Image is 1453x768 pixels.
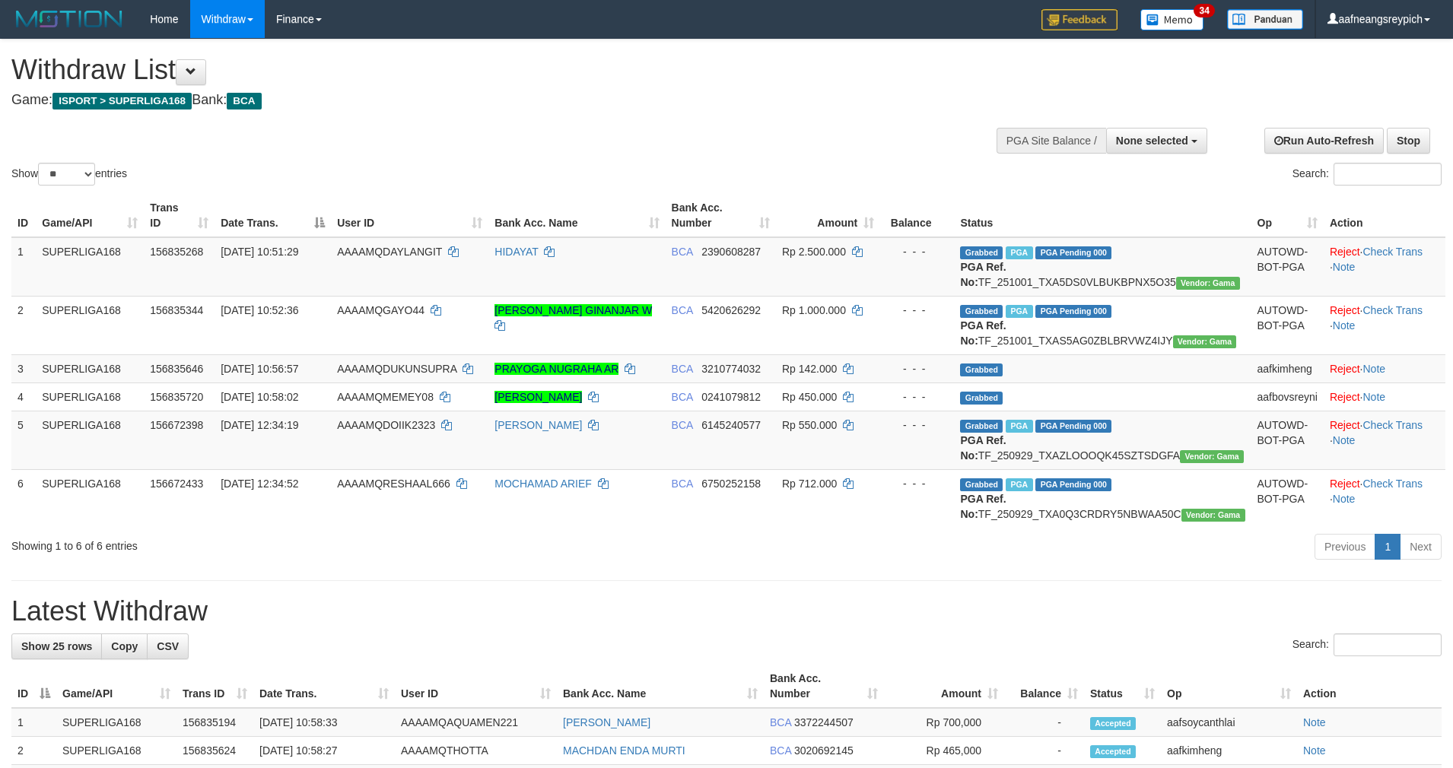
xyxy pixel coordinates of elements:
[1362,478,1423,490] a: Check Trans
[776,194,880,237] th: Amount: activate to sort column ascending
[1324,194,1445,237] th: Action
[886,303,948,318] div: - - -
[1362,304,1423,316] a: Check Trans
[1292,163,1442,186] label: Search:
[1330,246,1360,258] a: Reject
[954,469,1251,528] td: TF_250929_TXA0Q3CRDRY5NBWAA50C
[954,411,1251,469] td: TF_250929_TXAZLOOOQK45SZTSDGFA
[770,744,791,757] span: BCA
[494,246,538,258] a: HIDAYAT
[36,194,144,237] th: Game/API: activate to sort column ascending
[11,469,36,528] td: 6
[221,419,298,431] span: [DATE] 12:34:19
[1292,633,1442,656] label: Search:
[52,93,192,109] span: ISPORT > SUPERLIGA168
[672,391,693,403] span: BCA
[11,411,36,469] td: 5
[176,665,253,708] th: Trans ID: activate to sort column ascending
[954,237,1251,297] td: TF_251001_TXA5DS0VLBUKBPNX5O35
[1387,128,1430,154] a: Stop
[176,737,253,765] td: 156835624
[1035,305,1111,318] span: PGA Pending
[144,194,215,237] th: Trans ID: activate to sort column ascending
[11,382,36,411] td: 4
[782,419,837,431] span: Rp 550.000
[36,237,144,297] td: SUPERLIGA168
[960,319,1006,347] b: PGA Ref. No:
[1251,237,1324,297] td: AUTOWD-BOT-PGA
[337,478,450,490] span: AAAAMQRESHAAL666
[954,194,1251,237] th: Status
[1006,478,1032,491] span: Marked by aafsoycanthlai
[1334,163,1442,186] input: Search:
[36,354,144,382] td: SUPERLIGA168
[1090,745,1136,758] span: Accepted
[1035,478,1111,491] span: PGA Pending
[1324,237,1445,297] td: · ·
[1330,391,1360,403] a: Reject
[1330,363,1360,375] a: Reject
[11,665,56,708] th: ID: activate to sort column descending
[337,363,456,375] span: AAAAMQDUKUNSUPRA
[1227,9,1303,30] img: panduan.png
[1035,420,1111,433] span: PGA Pending
[1004,737,1084,765] td: -
[1333,434,1356,446] a: Note
[563,744,685,757] a: MACHDAN ENDA MURTI
[770,716,791,728] span: BCA
[150,391,203,403] span: 156835720
[494,363,618,375] a: PRAYOGA NUGRAHA AR
[886,361,948,376] div: - - -
[1251,194,1324,237] th: Op: activate to sort column ascending
[331,194,488,237] th: User ID: activate to sort column ascending
[1324,382,1445,411] td: ·
[36,469,144,528] td: SUPERLIGA168
[1090,717,1136,730] span: Accepted
[38,163,95,186] select: Showentries
[563,716,650,728] a: [PERSON_NAME]
[701,391,761,403] span: Copy 0241079812 to clipboard
[1330,304,1360,316] a: Reject
[960,261,1006,288] b: PGA Ref. No:
[221,246,298,258] span: [DATE] 10:51:29
[11,8,127,30] img: MOTION_logo.png
[1006,246,1032,259] span: Marked by aafsoycanthlai
[782,391,837,403] span: Rp 450.000
[150,363,203,375] span: 156835646
[1140,9,1204,30] img: Button%20Memo.svg
[337,391,434,403] span: AAAAMQMEMEY08
[1181,509,1245,522] span: Vendor URL: https://trx31.1velocity.biz
[11,737,56,765] td: 2
[1334,633,1442,656] input: Search:
[488,194,665,237] th: Bank Acc. Name: activate to sort column ascending
[253,665,395,708] th: Date Trans.: activate to sort column ascending
[11,633,102,659] a: Show 25 rows
[11,55,953,85] h1: Withdraw List
[337,419,435,431] span: AAAAMQDOIIK2323
[1180,450,1244,463] span: Vendor URL: https://trx31.1velocity.biz
[1173,335,1237,348] span: Vendor URL: https://trx31.1velocity.biz
[111,640,138,652] span: Copy
[557,665,764,708] th: Bank Acc. Name: activate to sort column ascending
[221,391,298,403] span: [DATE] 10:58:02
[56,708,176,737] td: SUPERLIGA168
[176,708,253,737] td: 156835194
[150,419,203,431] span: 156672398
[1362,391,1385,403] a: Note
[960,363,1003,376] span: Grabbed
[1251,469,1324,528] td: AUTOWD-BOT-PGA
[1315,534,1375,560] a: Previous
[794,744,854,757] span: Copy 3020692145 to clipboard
[11,354,36,382] td: 3
[56,665,176,708] th: Game/API: activate to sort column ascending
[11,532,594,554] div: Showing 1 to 6 of 6 entries
[1362,363,1385,375] a: Note
[395,665,557,708] th: User ID: activate to sort column ascending
[960,493,1006,520] b: PGA Ref. No:
[1106,128,1207,154] button: None selected
[1362,419,1423,431] a: Check Trans
[11,708,56,737] td: 1
[1333,319,1356,332] a: Note
[221,304,298,316] span: [DATE] 10:52:36
[997,128,1106,154] div: PGA Site Balance /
